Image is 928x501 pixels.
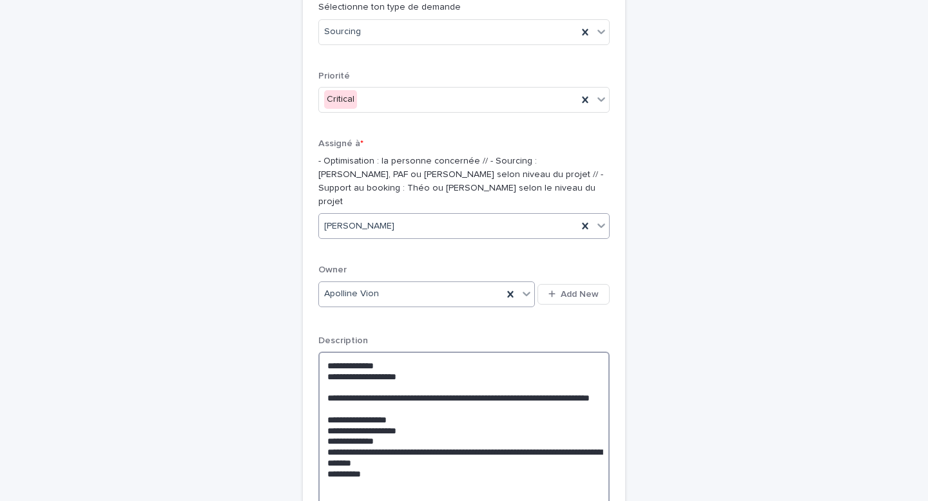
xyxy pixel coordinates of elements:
p: Sélectionne ton type de demande [318,1,610,14]
p: - Optimisation : la personne concernée // - Sourcing : [PERSON_NAME], PAF ou [PERSON_NAME] selon ... [318,155,610,208]
span: Sourcing [324,25,361,39]
span: Priorité [318,71,350,80]
button: Add New [537,284,610,305]
span: Assigné à [318,139,363,148]
span: Owner [318,265,347,274]
span: Description [318,336,368,345]
div: Critical [324,90,357,109]
span: [PERSON_NAME] [324,220,394,233]
span: Apolline Vion [324,287,379,301]
span: Add New [561,290,599,299]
